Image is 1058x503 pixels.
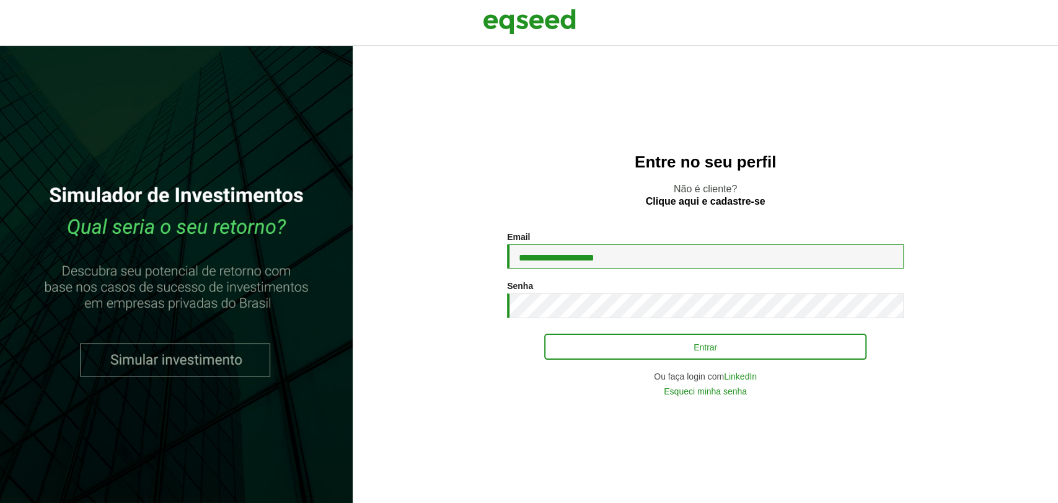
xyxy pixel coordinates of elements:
p: Não é cliente? [377,183,1033,207]
img: EqSeed Logo [483,6,576,37]
a: Clique aqui e cadastre-se [646,197,765,207]
label: Email [507,233,530,241]
div: Ou faça login com [507,372,904,381]
a: LinkedIn [724,372,757,381]
button: Entrar [544,334,866,360]
h2: Entre no seu perfil [377,153,1033,171]
label: Senha [507,282,533,290]
a: Esqueci minha senha [664,387,747,396]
